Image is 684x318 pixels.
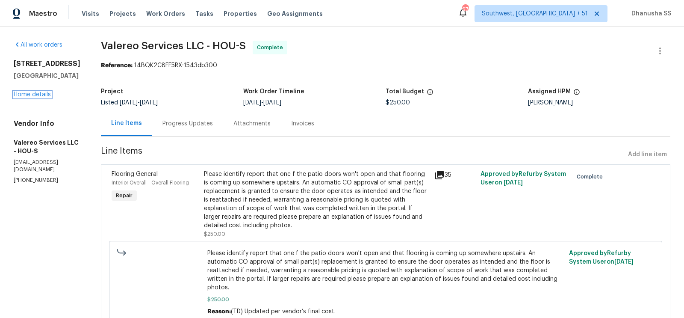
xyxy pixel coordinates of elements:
[577,172,606,181] span: Complete
[257,43,286,52] span: Complete
[101,89,123,95] h5: Project
[504,180,523,186] span: [DATE]
[291,119,314,128] div: Invoices
[207,295,563,304] span: $250.00
[162,119,213,128] div: Progress Updates
[14,177,80,184] p: [PHONE_NUMBER]
[481,171,566,186] span: Approved by Refurby System User on
[140,100,158,106] span: [DATE]
[233,119,271,128] div: Attachments
[528,100,670,106] div: [PERSON_NAME]
[207,309,231,315] span: Reason:
[112,180,189,185] span: Interior Overall - Overall Flooring
[112,191,136,200] span: Repair
[120,100,138,106] span: [DATE]
[243,100,261,106] span: [DATE]
[224,9,257,18] span: Properties
[101,41,246,51] span: Valereo Services LLC - HOU-S
[204,232,225,237] span: $250.00
[243,100,281,106] span: -
[112,171,158,177] span: Flooring General
[82,9,99,18] span: Visits
[482,9,588,18] span: Southwest, [GEOGRAPHIC_DATA] + 51
[528,89,571,95] h5: Assigned HPM
[14,59,80,68] h2: [STREET_ADDRESS]
[195,11,213,17] span: Tasks
[231,309,336,315] span: (TD) Updated per vendor’s final cost.
[427,89,433,100] span: The total cost of line items that have been proposed by Opendoor. This sum includes line items th...
[14,138,80,155] h5: Valereo Services LLC - HOU-S
[101,62,133,68] b: Reference:
[628,9,671,18] span: Dhanusha SS
[120,100,158,106] span: -
[109,9,136,18] span: Projects
[146,9,185,18] span: Work Orders
[243,89,304,95] h5: Work Order Timeline
[14,71,80,80] h5: [GEOGRAPHIC_DATA]
[14,92,51,98] a: Home details
[204,170,429,230] div: Please identify report that one f the patio doors won't open and that flooring is coming up somew...
[14,42,62,48] a: All work orders
[263,100,281,106] span: [DATE]
[434,170,475,180] div: 35
[14,119,80,128] h4: Vendor Info
[614,259,634,265] span: [DATE]
[569,250,634,265] span: Approved by Refurby System User on
[14,159,80,173] p: [EMAIL_ADDRESS][DOMAIN_NAME]
[111,119,142,128] div: Line Items
[462,5,468,14] div: 678
[386,100,410,106] span: $250.00
[207,249,563,292] span: Please identify report that one f the patio doors won't open and that flooring is coming up somew...
[386,89,424,95] h5: Total Budget
[29,9,57,18] span: Maestro
[101,61,670,70] div: 14BQK2C8FF5RX-1543db300
[267,9,323,18] span: Geo Assignments
[101,100,158,106] span: Listed
[573,89,580,100] span: The hpm assigned to this work order.
[101,147,625,163] span: Line Items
